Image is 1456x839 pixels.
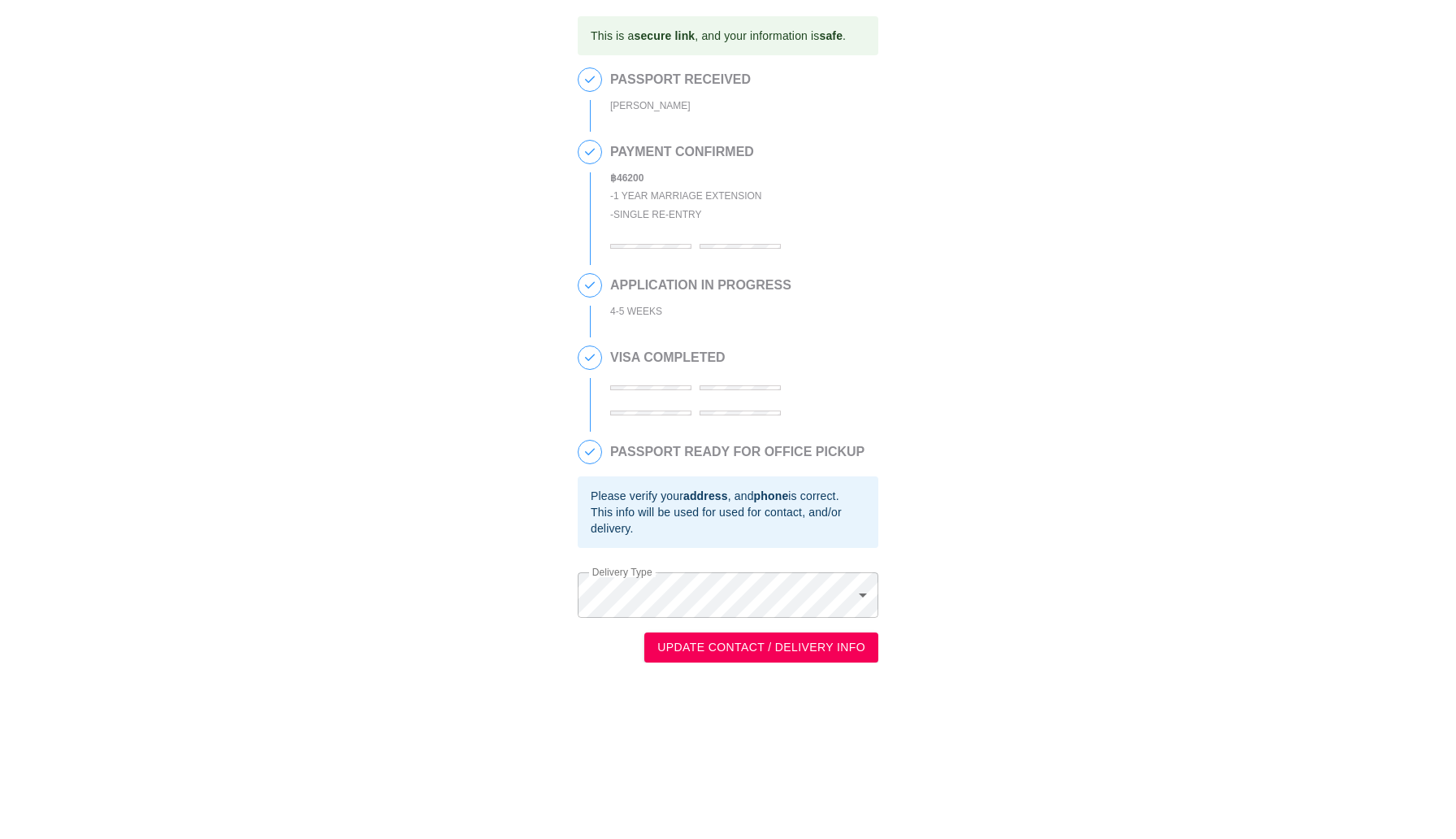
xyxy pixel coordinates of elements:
[591,488,865,504] div: Please verify your , and is correct.
[610,97,751,115] div: [PERSON_NAME]
[610,278,791,293] h2: APPLICATION IN PROGRESS
[657,637,865,658] span: UPDATE CONTACT / DELIVERY INFO
[578,441,601,463] span: 5
[683,489,728,502] b: address
[610,172,643,184] b: ฿ 46200
[578,68,601,91] span: 1
[610,206,789,224] div: - Single Re-entry
[578,274,601,297] span: 3
[610,187,789,206] div: - 1 Year Marriage Extension
[610,350,870,365] h2: VISA COMPLETED
[610,302,791,321] div: 4-5 WEEKS
[819,29,843,42] b: safe
[634,29,695,42] b: secure link
[754,489,789,502] b: phone
[610,445,864,459] h2: PASSPORT READY FOR OFFICE PICKUP
[610,145,789,159] h2: PAYMENT CONFIRMED
[610,72,751,87] h2: PASSPORT RECEIVED
[591,21,846,50] div: This is a , and your information is .
[578,346,601,369] span: 4
[591,504,865,537] div: This info will be used for used for contact, and/or delivery.
[578,141,601,163] span: 2
[644,633,878,663] button: UPDATE CONTACT / DELIVERY INFO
